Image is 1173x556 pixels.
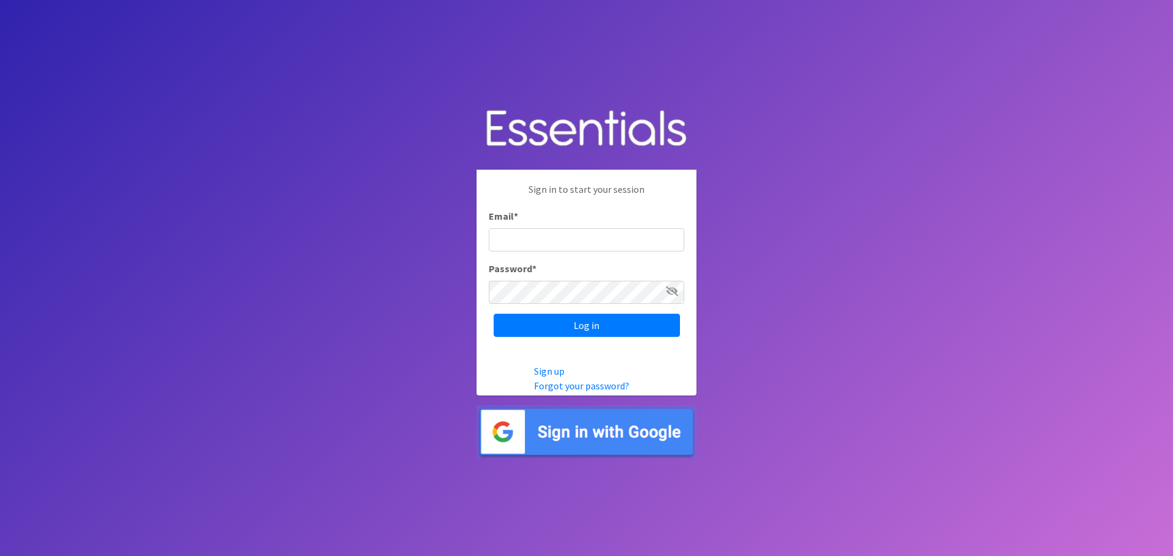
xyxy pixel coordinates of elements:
[534,365,565,377] a: Sign up
[489,209,518,223] label: Email
[514,210,518,222] abbr: required
[489,261,536,276] label: Password
[494,314,680,337] input: Log in
[534,380,629,392] a: Forgot your password?
[477,405,696,458] img: Sign in with Google
[532,262,536,275] abbr: required
[477,98,696,161] img: Human Essentials
[489,182,684,209] p: Sign in to start your session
